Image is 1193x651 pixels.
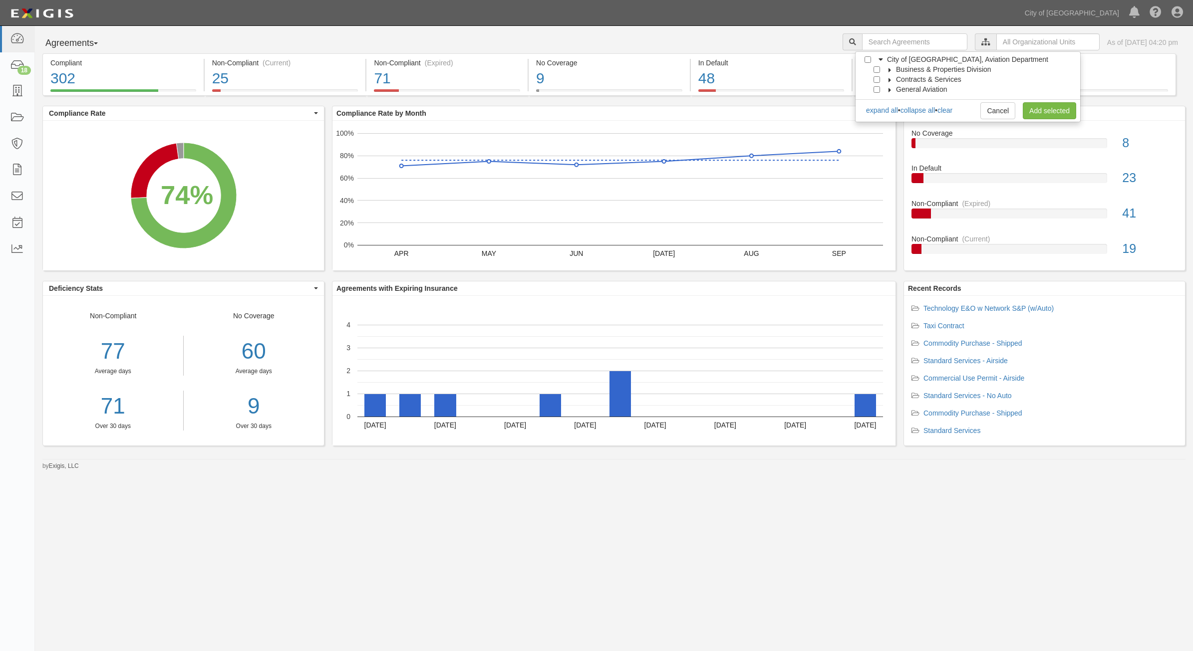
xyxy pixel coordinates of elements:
[344,241,354,249] text: 0%
[50,58,196,68] div: Compliant
[911,163,1178,199] a: In Default23
[923,392,1012,400] a: Standard Services - No Auto
[42,462,79,470] small: by
[862,33,967,50] input: Search Agreements
[43,121,324,270] svg: A chart.
[923,427,980,434] a: Standard Services
[904,234,1185,244] div: Non-Compliant
[1023,102,1076,119] a: Add selected
[1015,89,1176,97] a: Pending Review15
[43,367,183,376] div: Average days
[43,422,183,431] div: Over 30 days
[1115,169,1185,187] div: 23
[1115,134,1185,152] div: 8
[161,176,213,214] div: 74%
[374,68,520,89] div: 71
[332,296,895,445] svg: A chart.
[336,109,426,117] b: Compliance Rate by Month
[900,106,935,114] a: collapse all
[1022,68,1168,89] div: 15
[332,121,895,270] svg: A chart.
[366,89,528,97] a: Non-Compliant(Expired)71
[212,58,358,68] div: Non-Compliant (Current)
[887,55,1048,63] span: City of [GEOGRAPHIC_DATA], Aviation Department
[340,174,354,182] text: 60%
[346,344,350,352] text: 3
[911,128,1178,164] a: No Coverage8
[714,421,736,429] text: [DATE]
[866,106,898,114] a: expand all
[346,413,350,421] text: 0
[1020,3,1124,23] a: City of [GEOGRAPHIC_DATA]
[191,391,317,422] div: 9
[212,68,358,89] div: 25
[336,129,354,137] text: 100%
[923,339,1022,347] a: Commodity Purchase - Shipped
[911,199,1178,234] a: Non-Compliant(Expired)41
[980,102,1015,119] a: Cancel
[832,249,846,257] text: SEP
[364,421,386,429] text: [DATE]
[43,336,183,367] div: 77
[346,367,350,375] text: 2
[904,128,1185,138] div: No Coverage
[574,421,596,429] text: [DATE]
[644,421,666,429] text: [DATE]
[536,58,682,68] div: No Coverage
[691,89,852,97] a: In Default48
[698,68,845,89] div: 48
[896,85,947,93] span: General Aviation
[340,218,354,226] text: 20%
[923,357,1008,365] a: Standard Services - Airside
[962,199,990,209] div: (Expired)
[191,422,317,431] div: Over 30 days
[536,68,682,89] div: 9
[425,58,453,68] div: (Expired)
[434,421,456,429] text: [DATE]
[340,152,354,160] text: 80%
[904,163,1185,173] div: In Default
[923,409,1022,417] a: Commodity Purchase - Shipped
[42,33,117,53] button: Agreements
[911,234,1178,262] a: Non-Compliant(Current)19
[923,322,964,330] a: Taxi Contract
[1022,58,1168,68] div: Pending Review
[17,66,31,75] div: 18
[1150,7,1162,19] i: Help Center - Complianz
[896,65,991,73] span: Business & Properties Division
[653,249,675,257] text: [DATE]
[1115,240,1185,258] div: 19
[896,75,961,83] span: Contracts & Services
[191,367,317,376] div: Average days
[529,89,690,97] a: No Coverage9
[191,336,317,367] div: 60
[49,108,311,118] span: Compliance Rate
[394,249,409,257] text: APR
[504,421,526,429] text: [DATE]
[853,89,1014,97] a: Expiring Insurance37
[923,374,1024,382] a: Commercial Use Permit - Airside
[962,234,990,244] div: (Current)
[908,284,961,292] b: Recent Records
[49,462,79,469] a: Exigis, LLC
[1115,205,1185,222] div: 41
[1107,37,1178,47] div: As of [DATE] 04:20 pm
[866,105,952,115] div: • •
[996,33,1100,50] input: All Organizational Units
[698,58,845,68] div: In Default
[50,68,196,89] div: 302
[346,321,350,329] text: 4
[374,58,520,68] div: Non-Compliant (Expired)
[346,390,350,398] text: 1
[43,391,183,422] a: 71
[184,311,324,431] div: No Coverage
[340,197,354,205] text: 40%
[7,4,76,22] img: logo-5460c22ac91f19d4615b14bd174203de0afe785f0fc80cf4dbbc73dc1793850b.png
[904,199,1185,209] div: Non-Compliant
[43,281,324,295] button: Deficiency Stats
[854,421,876,429] text: [DATE]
